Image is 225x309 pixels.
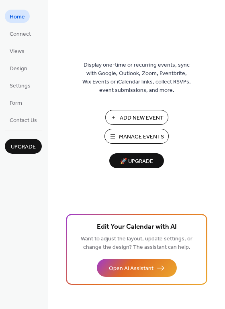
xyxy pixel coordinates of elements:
[104,129,169,144] button: Manage Events
[11,143,36,151] span: Upgrade
[10,30,31,39] span: Connect
[5,27,36,40] a: Connect
[10,82,31,90] span: Settings
[97,259,177,277] button: Open AI Assistant
[5,139,42,154] button: Upgrade
[5,61,32,75] a: Design
[120,114,164,122] span: Add New Event
[5,79,35,92] a: Settings
[10,116,37,125] span: Contact Us
[114,156,159,167] span: 🚀 Upgrade
[5,10,30,23] a: Home
[10,13,25,21] span: Home
[105,110,168,125] button: Add New Event
[81,234,192,253] span: Want to adjust the layout, update settings, or change the design? The assistant can help.
[10,65,27,73] span: Design
[97,222,177,233] span: Edit Your Calendar with AI
[82,61,191,95] span: Display one-time or recurring events, sync with Google, Outlook, Zoom, Eventbrite, Wix Events or ...
[109,264,153,273] span: Open AI Assistant
[5,44,29,57] a: Views
[5,113,42,126] a: Contact Us
[10,99,22,108] span: Form
[119,133,164,141] span: Manage Events
[5,96,27,109] a: Form
[10,47,25,56] span: Views
[109,153,164,168] button: 🚀 Upgrade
